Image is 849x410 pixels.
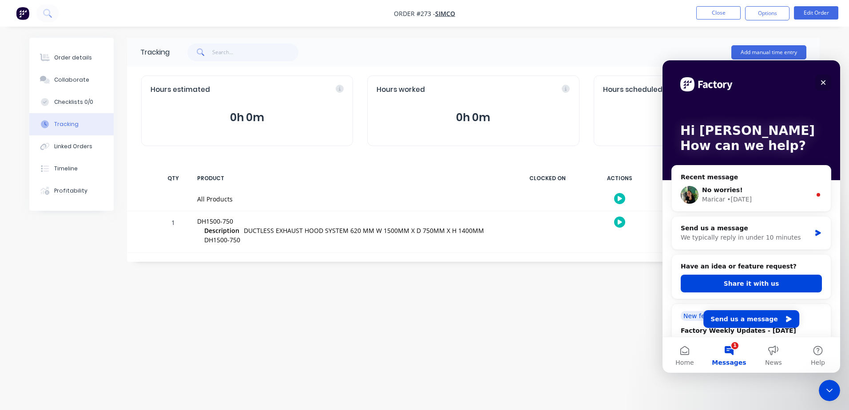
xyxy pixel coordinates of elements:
button: Checklists 0/0 [29,91,114,113]
button: Edit Order [794,6,838,20]
div: Tracking [140,47,170,58]
div: 0h 0m [658,188,725,208]
button: Order details [29,47,114,69]
button: Linked Orders [29,135,114,158]
span: Hours scheduled [603,85,663,95]
div: Profitability [54,187,87,195]
div: ACTIONS [586,169,653,188]
button: Close [696,6,741,20]
div: DH1500-750 [197,217,504,226]
div: 0h 0m [658,211,725,231]
button: Profitability [29,180,114,202]
div: TIME WORKED [658,169,725,188]
div: QTY [160,169,186,188]
button: Collaborate [29,69,114,91]
iframe: Intercom live chat [819,380,840,401]
div: All Products [197,194,504,204]
div: 1 [160,213,186,252]
button: 0h 0m [377,109,570,126]
button: 0h 0m [151,109,344,126]
div: Order details [54,54,92,62]
span: Order #273 - [394,9,435,18]
div: Collaborate [54,76,89,84]
button: 0h 0m [603,109,796,126]
iframe: Intercom live chat [663,60,840,373]
input: Search... [212,43,299,61]
span: Description [204,226,239,235]
div: Checklists 0/0 [54,98,93,106]
div: Tracking [54,120,79,128]
span: DUCTLESS EXHAUST HOOD SYSTEM 620 MM W 1500MM X D 750MM X H 1400MM DH1500-750 [204,226,484,244]
div: CLOCKED ON [514,169,581,188]
button: Tracking [29,113,114,135]
div: PRODUCT [192,169,509,188]
button: Add manual time entry [731,45,806,59]
img: Factory [16,7,29,20]
a: SIMCO [435,9,455,18]
button: Options [745,6,789,20]
span: Hours estimated [151,85,210,95]
button: Timeline [29,158,114,180]
span: Hours worked [377,85,425,95]
div: Timeline [54,165,78,173]
div: Linked Orders [54,142,92,150]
